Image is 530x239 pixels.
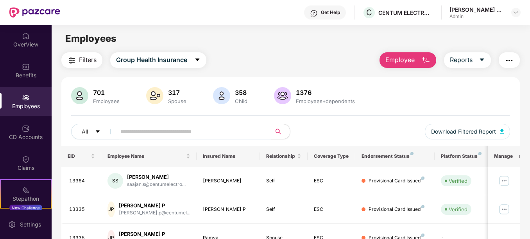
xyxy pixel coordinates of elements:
[498,203,510,216] img: manageButton
[266,206,301,213] div: Self
[71,124,119,139] button: Allcaret-down
[22,186,30,194] img: svg+xml;base64,PHN2ZyB4bWxucz0iaHR0cDovL3d3dy53My5vcmcvMjAwMC9zdmciIHdpZHRoPSIyMSIgaGVpZ2h0PSIyMC...
[421,56,430,65] img: svg+xml;base64,PHN2ZyB4bWxucz0iaHR0cDovL3d3dy53My5vcmcvMjAwMC9zdmciIHhtbG5zOnhsaW5rPSJodHRwOi8vd3...
[366,8,372,17] span: C
[233,98,249,104] div: Child
[266,177,301,185] div: Self
[314,177,349,185] div: ESC
[107,202,115,217] div: JP
[380,52,436,68] button: Employee
[213,87,230,104] img: svg+xml;base64,PHN2ZyB4bWxucz0iaHR0cDovL3d3dy53My5vcmcvMjAwMC9zdmciIHhtbG5zOnhsaW5rPSJodHRwOi8vd3...
[9,205,42,211] div: New Challenge
[513,9,519,16] img: svg+xml;base64,PHN2ZyBpZD0iRHJvcGRvd24tMzJ4MzIiIHhtbG5zPSJodHRwOi8vd3d3LnczLm9yZy8yMDAwL3N2ZyIgd2...
[498,175,510,187] img: manageButton
[410,152,414,155] img: svg+xml;base64,PHN2ZyB4bWxucz0iaHR0cDovL3d3dy53My5vcmcvMjAwMC9zdmciIHdpZHRoPSI4IiBoZWlnaHQ9IjgiIH...
[444,52,491,68] button: Reportscaret-down
[194,57,201,64] span: caret-down
[274,87,291,104] img: svg+xml;base64,PHN2ZyB4bWxucz0iaHR0cDovL3d3dy53My5vcmcvMjAwMC9zdmciIHhtbG5zOnhsaW5rPSJodHRwOi8vd3...
[500,129,504,134] img: svg+xml;base64,PHN2ZyB4bWxucz0iaHR0cDovL3d3dy53My5vcmcvMjAwMC9zdmciIHhtbG5zOnhsaW5rPSJodHRwOi8vd3...
[22,32,30,40] img: svg+xml;base64,PHN2ZyBpZD0iSG9tZSIgeG1sbnM9Imh0dHA6Ly93d3cudzMub3JnLzIwMDAvc3ZnIiB3aWR0aD0iMjAiIG...
[9,7,60,18] img: New Pazcare Logo
[79,55,97,65] span: Filters
[385,55,415,65] span: Employee
[71,87,88,104] img: svg+xml;base64,PHN2ZyB4bWxucz0iaHR0cDovL3d3dy53My5vcmcvMjAwMC9zdmciIHhtbG5zOnhsaW5rPSJodHRwOi8vd3...
[127,181,186,188] div: saajan.s@centumelectro...
[362,153,428,159] div: Endorsement Status
[421,234,424,237] img: svg+xml;base64,PHN2ZyB4bWxucz0iaHR0cDovL3d3dy53My5vcmcvMjAwMC9zdmciIHdpZHRoPSI4IiBoZWlnaHQ9IjgiIH...
[69,206,95,213] div: 13335
[294,98,356,104] div: Employees+dependents
[449,177,467,185] div: Verified
[449,205,467,213] div: Verified
[1,195,51,203] div: Stepathon
[425,124,510,139] button: Download Filtered Report
[101,146,197,167] th: Employee Name
[203,177,254,185] div: [PERSON_NAME]
[450,55,473,65] span: Reports
[308,146,355,167] th: Coverage Type
[61,52,102,68] button: Filters
[22,125,30,132] img: svg+xml;base64,PHN2ZyBpZD0iQ0RfQWNjb3VudHMiIGRhdGEtbmFtZT0iQ0QgQWNjb3VudHMiIHhtbG5zPSJodHRwOi8vd3...
[8,221,16,228] img: svg+xml;base64,PHN2ZyBpZD0iU2V0dGluZy0yMHgyMCIgeG1sbnM9Imh0dHA6Ly93d3cudzMub3JnLzIwMDAvc3ZnIiB3aW...
[449,13,504,20] div: Admin
[310,9,318,17] img: svg+xml;base64,PHN2ZyBpZD0iSGVscC0zMngzMiIgeG1sbnM9Imh0dHA6Ly93d3cudzMub3JnLzIwMDAvc3ZnIiB3aWR0aD...
[260,146,308,167] th: Relationship
[321,9,340,16] div: Get Help
[478,152,482,155] img: svg+xml;base64,PHN2ZyB4bWxucz0iaHR0cDovL3d3dy53My5vcmcvMjAwMC9zdmciIHdpZHRoPSI4IiBoZWlnaHQ9IjgiIH...
[95,129,100,135] span: caret-down
[22,155,30,163] img: svg+xml;base64,PHN2ZyBpZD0iQ2xhaW0iIHhtbG5zPSJodHRwOi8vd3d3LnczLm9yZy8yMDAwL3N2ZyIgd2lkdGg9IjIwIi...
[68,153,89,159] span: EID
[69,177,95,185] div: 13364
[431,127,496,136] span: Download Filtered Report
[449,6,504,13] div: [PERSON_NAME] B S
[61,146,101,167] th: EID
[421,205,424,208] img: svg+xml;base64,PHN2ZyB4bWxucz0iaHR0cDovL3d3dy53My5vcmcvMjAwMC9zdmciIHdpZHRoPSI4IiBoZWlnaHQ9IjgiIH...
[119,202,190,209] div: [PERSON_NAME] P
[127,173,186,181] div: [PERSON_NAME]
[479,57,485,64] span: caret-down
[488,146,519,167] th: Manage
[119,230,190,238] div: [PERSON_NAME] P
[65,33,116,44] span: Employees
[294,89,356,96] div: 1376
[22,94,30,102] img: svg+xml;base64,PHN2ZyBpZD0iRW1wbG95ZWVzIiB4bWxucz0iaHR0cDovL3d3dy53My5vcmcvMjAwMC9zdmciIHdpZHRoPS...
[107,153,184,159] span: Employee Name
[441,153,484,159] div: Platform Status
[116,55,187,65] span: Group Health Insurance
[119,209,190,217] div: [PERSON_NAME].p@centumel...
[266,153,295,159] span: Relationship
[167,89,188,96] div: 317
[203,206,254,213] div: [PERSON_NAME] P
[369,177,424,185] div: Provisional Card Issued
[271,124,290,139] button: search
[314,206,349,213] div: ESC
[369,206,424,213] div: Provisional Card Issued
[197,146,260,167] th: Insured Name
[271,128,286,135] span: search
[167,98,188,104] div: Spouse
[82,127,88,136] span: All
[421,177,424,180] img: svg+xml;base64,PHN2ZyB4bWxucz0iaHR0cDovL3d3dy53My5vcmcvMjAwMC9zdmciIHdpZHRoPSI4IiBoZWlnaHQ9IjgiIH...
[91,89,121,96] div: 701
[110,52,206,68] button: Group Health Insurancecaret-down
[233,89,249,96] div: 358
[18,221,43,228] div: Settings
[107,173,123,189] div: SS
[378,9,433,16] div: CENTUM ELECTRONICS LIMITED
[505,56,514,65] img: svg+xml;base64,PHN2ZyB4bWxucz0iaHR0cDovL3d3dy53My5vcmcvMjAwMC9zdmciIHdpZHRoPSIyNCIgaGVpZ2h0PSIyNC...
[91,98,121,104] div: Employees
[146,87,163,104] img: svg+xml;base64,PHN2ZyB4bWxucz0iaHR0cDovL3d3dy53My5vcmcvMjAwMC9zdmciIHhtbG5zOnhsaW5rPSJodHRwOi8vd3...
[22,63,30,71] img: svg+xml;base64,PHN2ZyBpZD0iQmVuZWZpdHMiIHhtbG5zPSJodHRwOi8vd3d3LnczLm9yZy8yMDAwL3N2ZyIgd2lkdGg9Ij...
[67,56,77,65] img: svg+xml;base64,PHN2ZyB4bWxucz0iaHR0cDovL3d3dy53My5vcmcvMjAwMC9zdmciIHdpZHRoPSIyNCIgaGVpZ2h0PSIyNC...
